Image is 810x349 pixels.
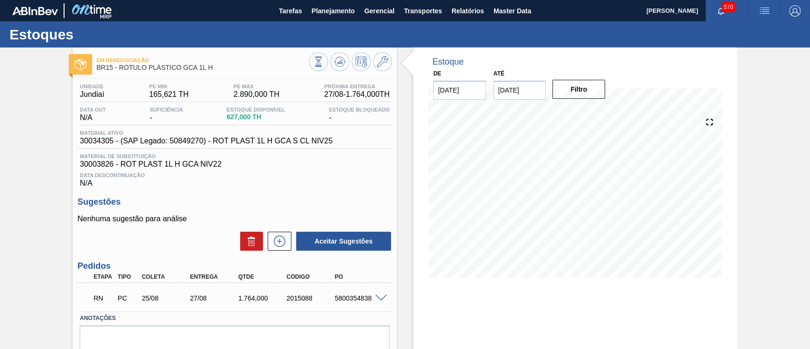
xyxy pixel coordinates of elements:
label: Até [493,70,504,77]
p: Nenhuma sugestão para análise [77,215,392,223]
div: N/A [77,169,392,188]
span: 27/08 - 1.764,000 TH [324,90,390,99]
div: Código [284,274,338,280]
span: Unidade [80,84,104,89]
button: Ir ao Master Data / Geral [373,52,392,71]
span: Transportes [404,5,442,17]
span: Master Data [493,5,531,17]
span: Material ativo [80,130,332,136]
span: Gerencial [364,5,395,17]
span: 570 [722,2,735,12]
img: Logout [789,5,801,17]
div: - [326,107,392,122]
span: 627,000 TH [226,113,285,121]
span: 2.890,000 TH [233,90,279,99]
button: Aceitar Sugestões [296,232,391,251]
span: Estoque Disponível [226,107,285,113]
span: PE MIN [149,84,188,89]
img: Ícone [74,58,86,70]
div: 2015088 [284,294,338,302]
button: Programar Estoque [352,52,371,71]
input: dd/mm/yyyy [493,81,546,100]
h3: Pedidos [77,261,392,271]
button: Visão Geral dos Estoques [309,52,328,71]
span: Relatórios [451,5,484,17]
img: TNhmsLtSVTkK8tSr43FrP2fwEKptu5GPRR3wAAAABJRU5ErkJggg== [12,7,58,15]
div: PO [332,274,386,280]
span: Data out [80,107,106,113]
button: Notificações [706,4,736,18]
div: Nova sugestão [263,232,291,251]
span: PE MAX [233,84,279,89]
p: RN [93,294,113,302]
div: 27/08/2025 [187,294,241,302]
div: Pedido de Compra [115,294,140,302]
span: Data Descontinuação [80,172,390,178]
label: Anotações [80,311,390,325]
div: Etapa [91,274,116,280]
span: Em renegociação [96,57,309,63]
div: Excluir Sugestões [235,232,263,251]
div: Em renegociação [91,288,116,309]
span: Planejamento [311,5,354,17]
button: Filtro [552,80,605,99]
button: Atualizar Gráfico [330,52,349,71]
div: Aceitar Sugestões [291,231,392,252]
div: Qtde [236,274,289,280]
span: Próxima Entrega [324,84,390,89]
div: 1.764,000 [236,294,289,302]
span: BR15 - RÓTULO PLÁSTICO GCA 1L H [96,64,309,71]
span: Jundiaí [80,90,104,99]
span: Material de Substituição [80,153,390,159]
span: 30034305 - (SAP Legado: 50849270) - ROT PLAST 1L H GCA S CL NIV25 [80,137,332,145]
input: dd/mm/yyyy [433,81,486,100]
div: Estoque [432,57,464,67]
label: De [433,70,441,77]
div: Tipo [115,274,140,280]
img: userActions [759,5,770,17]
div: 5800354838 [332,294,386,302]
span: 165,621 TH [149,90,188,99]
div: Entrega [187,274,241,280]
span: 30003826 - ROT PLAST 1L H GCA NIV22 [80,160,390,169]
div: 25/08/2025 [140,294,193,302]
span: Estoque Bloqueado [329,107,390,113]
h3: Sugestões [77,197,392,207]
span: Suficiência [149,107,183,113]
span: Tarefas [279,5,302,17]
div: N/A [77,107,108,122]
h1: Estoques [9,29,178,40]
div: Coleta [140,274,193,280]
div: - [147,107,185,122]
